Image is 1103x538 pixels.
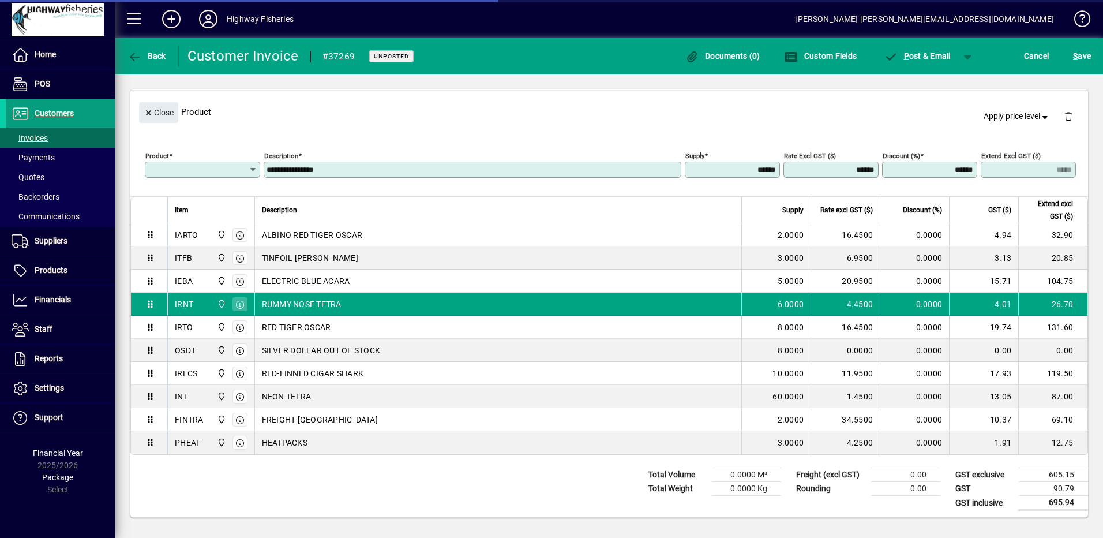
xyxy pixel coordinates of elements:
[1021,46,1052,66] button: Cancel
[33,449,83,458] span: Financial Year
[883,152,920,160] mat-label: Discount (%)
[262,345,381,356] span: SILVER DOLLAR OUT OF STOCK
[214,344,227,357] span: Highway Fisheries Ltd
[818,391,873,402] div: 1.4500
[949,246,1018,270] td: 3.13
[1018,223,1087,246] td: 32.90
[322,47,355,66] div: #37269
[175,437,200,449] div: PHEAT
[878,46,956,66] button: Post & Email
[949,408,1018,431] td: 10.37
[175,414,204,425] div: FINTRA
[984,110,1051,122] span: Apply price level
[6,207,115,226] a: Communications
[175,275,193,287] div: IEBA
[1019,468,1088,482] td: 605.15
[950,482,1019,496] td: GST
[818,275,873,287] div: 20.9500
[880,293,949,316] td: 0.0000
[6,187,115,207] a: Backorders
[1066,2,1089,40] a: Knowledge Base
[35,109,74,118] span: Customers
[1019,482,1088,496] td: 90.79
[6,345,115,373] a: Reports
[1018,408,1087,431] td: 69.10
[6,128,115,148] a: Invoices
[214,413,227,426] span: Highway Fisheries Ltd
[1018,385,1087,408] td: 87.00
[778,275,804,287] span: 5.0000
[1019,496,1088,510] td: 695.94
[187,47,299,65] div: Customer Invoice
[145,152,169,160] mat-label: Product
[784,152,836,160] mat-label: Rate excl GST ($)
[818,368,873,379] div: 11.9500
[130,91,1088,133] div: Product
[6,315,115,344] a: Staff
[214,298,227,311] span: Highway Fisheries Ltd
[12,212,80,221] span: Communications
[818,298,873,310] div: 4.4500
[778,414,804,425] span: 2.0000
[12,173,44,182] span: Quotes
[818,229,873,241] div: 16.4500
[880,246,949,270] td: 0.0000
[778,322,804,333] span: 8.0000
[1018,431,1087,454] td: 12.75
[136,107,181,117] app-page-header-button: Close
[781,46,860,66] button: Custom Fields
[784,51,857,61] span: Custom Fields
[880,316,949,339] td: 0.0000
[190,9,227,29] button: Profile
[6,286,115,315] a: Financials
[778,298,804,310] span: 6.0000
[643,482,712,496] td: Total Weight
[772,391,804,402] span: 60.0000
[880,270,949,293] td: 0.0000
[144,103,174,122] span: Close
[880,362,949,385] td: 0.0000
[1024,47,1049,65] span: Cancel
[127,51,166,61] span: Back
[884,51,951,61] span: ost & Email
[1018,246,1087,270] td: 20.85
[949,431,1018,454] td: 1.91
[175,322,193,333] div: IRTO
[685,51,760,61] span: Documents (0)
[12,153,55,162] span: Payments
[778,252,804,264] span: 3.0000
[115,46,179,66] app-page-header-button: Back
[979,106,1055,127] button: Apply price level
[139,102,178,123] button: Close
[1055,111,1082,121] app-page-header-button: Delete
[1073,51,1078,61] span: S
[818,252,873,264] div: 6.9500
[227,10,294,28] div: Highway Fisheries
[880,223,949,246] td: 0.0000
[949,362,1018,385] td: 17.93
[125,46,169,66] button: Back
[35,295,71,304] span: Financials
[6,70,115,99] a: POS
[904,51,909,61] span: P
[6,403,115,432] a: Support
[35,354,63,363] span: Reports
[772,368,804,379] span: 10.0000
[949,316,1018,339] td: 19.74
[950,468,1019,482] td: GST exclusive
[6,256,115,285] a: Products
[1070,46,1094,66] button: Save
[262,368,364,379] span: RED-FINNED CIGAR SHARK
[374,53,409,60] span: Unposted
[949,223,1018,246] td: 4.94
[153,9,190,29] button: Add
[35,413,63,422] span: Support
[6,227,115,256] a: Suppliers
[214,252,227,264] span: Highway Fisheries Ltd
[214,436,227,449] span: Highway Fisheries Ltd
[35,266,67,275] span: Products
[1018,293,1087,316] td: 26.70
[214,367,227,380] span: Highway Fisheries Ltd
[262,204,297,216] span: Description
[214,321,227,334] span: Highway Fisheries Ltd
